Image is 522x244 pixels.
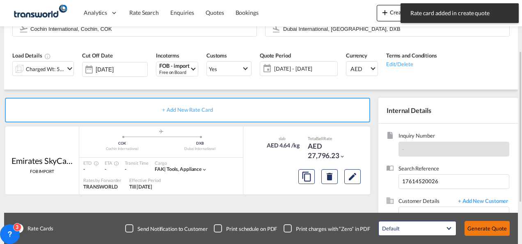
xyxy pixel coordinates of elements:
button: Delete [321,169,338,184]
div: AED 27,796.23 [308,141,349,161]
button: Generate Quote [465,221,510,236]
span: Incoterms [156,52,179,59]
span: Quote Period [260,52,291,59]
span: Search Reference [398,165,509,174]
div: Total Rate [308,136,349,141]
div: Charged Wt: 5,995.00 KG [26,63,64,75]
span: + Add New Rate Card [162,106,213,113]
md-icon: Estimated Time Of Departure [92,161,96,166]
span: Bookings [236,9,259,16]
md-icon: icon-chevron-down [201,167,207,173]
div: Print charges with “Zero” in PDF [296,225,370,232]
input: Search by Door/Airport [283,22,505,36]
input: Select [96,66,147,73]
div: TRANSWORLD [83,184,121,191]
div: Send Notification to Customer [137,225,207,232]
input: Search by Door/Airport [30,22,252,36]
div: - [125,166,149,173]
div: Charged Wt: 5,995.00 KGicon-chevron-down [12,61,74,76]
div: AED 4.64 /kg [267,141,300,150]
md-icon: assets/icons/custom/copyQuote.svg [302,172,311,182]
md-icon: icon-chevron-down [339,154,345,159]
div: Effective Period [129,177,160,183]
md-checkbox: Checkbox No Ink [125,224,207,232]
div: Till 31 Aug 2025 [129,184,152,191]
div: FOB - import [159,63,190,69]
div: Internal Details [378,98,518,123]
button: Copy [298,169,315,184]
div: + Add New Rate Card [5,98,370,122]
span: Inquiry Number [398,132,509,141]
div: Cargo [155,160,207,166]
md-select: Select Customs: Yes [206,61,252,76]
span: | [164,166,166,172]
md-checkbox: Checkbox No Ink [284,224,370,232]
span: Load Details [12,52,51,59]
md-select: Select Currency: د.إ AEDUnited Arab Emirates Dirham [346,61,378,76]
span: FOB IMPORT [30,168,54,174]
span: Rate Search [129,9,159,16]
span: Enquiries [170,9,194,16]
span: Analytics [84,9,107,17]
div: DXB [161,141,239,146]
span: AED [350,65,369,73]
span: Currency [346,52,367,59]
span: Customer Details [398,197,454,207]
div: Default [382,225,399,232]
div: ETD [83,160,96,166]
span: Quotes [206,9,224,16]
div: Transit Time [125,160,149,166]
span: [DATE] - [DATE] [274,65,335,72]
input: Enter search reference [398,174,509,189]
md-checkbox: Checkbox No Ink [214,224,277,232]
md-icon: icon-plus 400-fg [380,7,390,17]
span: - [402,146,404,152]
div: tools, appliance [155,166,201,173]
span: Terms and Conditions [386,52,437,59]
span: TRANSWORLD [83,184,118,190]
span: - [83,166,85,172]
div: ETA [105,160,117,166]
md-input-container: Dubai International, Dubai, DXB [265,22,510,37]
span: Rate Cards [23,225,53,232]
span: - [105,166,106,172]
div: COK [83,141,161,146]
span: Sell [317,136,323,141]
div: Print schedule on PDF [226,225,277,232]
md-icon: icon-chevron-down [65,64,75,74]
md-icon: assets/icons/custom/roll-o-plane.svg [156,129,166,134]
div: Cochin International [83,146,161,152]
div: Yes [209,66,217,72]
md-icon: Estimated Time Of Arrival [112,161,117,166]
span: Customs [206,52,227,59]
span: [DATE] - [DATE] [272,63,337,74]
input: Enter Customer Details [403,207,509,226]
button: icon-plus 400-fgCreate Quote [377,5,426,21]
div: Dubai International [161,146,239,152]
button: Edit [344,169,361,184]
md-icon: Chargeable Weight [44,53,51,60]
span: FAK [155,166,167,172]
md-select: Select Incoterms: FOB - import Free on Board [156,62,198,76]
span: + Add New Customer [454,197,509,207]
div: Emirates SkyCargo [11,155,73,166]
md-input-container: Cochin International, Cochin, COK [12,22,257,37]
div: Edit/Delete [386,60,437,68]
div: Free on Board [159,69,190,75]
div: Rates by Forwarder [83,177,121,183]
span: Rate card added in create quote [408,9,511,17]
span: Till [DATE] [129,184,152,190]
md-icon: icon-calendar [260,64,270,74]
div: slab [265,136,300,141]
img: f753ae806dec11f0841701cdfdf085c0.png [12,4,68,22]
span: Cut Off Date [82,52,113,59]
